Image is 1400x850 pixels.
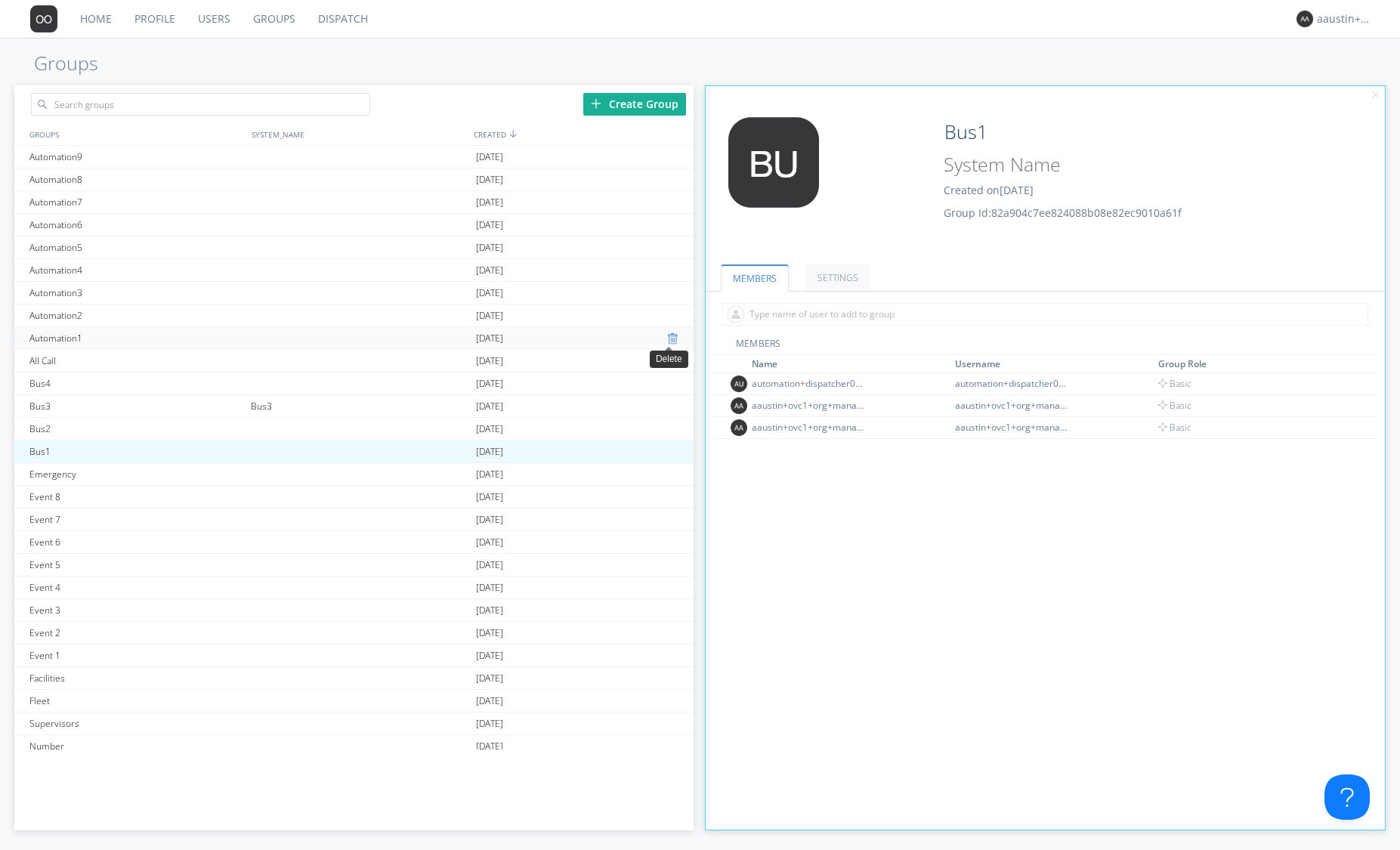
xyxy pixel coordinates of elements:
a: Event 5[DATE] [14,554,694,576]
a: All Call[DATE] [14,350,694,372]
img: 373638.png [30,5,57,32]
span: Basic [1158,421,1191,434]
a: MEMBERS [721,264,789,292]
div: Event 6 [26,531,247,553]
span: [DATE] [476,395,503,418]
input: Group Name [938,117,1182,147]
div: Bus4 [26,372,247,394]
span: Basic [1158,377,1191,390]
span: Basic [1158,399,1191,412]
span: [DATE] [476,168,503,191]
img: 373638.png [731,376,747,392]
div: SYSTEM_NAME [248,123,471,145]
div: GROUPS [26,123,244,145]
span: [DATE] [476,599,503,622]
div: Number [26,735,247,757]
th: Toggle SortBy [953,355,1156,373]
div: Facilities [26,667,247,689]
a: Automation1[DATE] [14,327,694,350]
img: plus.svg [591,98,601,109]
span: [DATE] [476,735,503,758]
div: Automation4 [26,259,247,281]
a: Supervisors[DATE] [14,712,694,735]
a: Automation3[DATE] [14,282,694,304]
span: [DATE] [476,350,503,372]
span: [DATE] [476,531,503,554]
span: [DATE] [476,554,503,576]
div: Event 4 [26,576,247,598]
img: cancel.svg [1371,90,1381,100]
span: [DATE] [476,191,503,214]
span: [DATE] [476,372,503,395]
a: Event 8[DATE] [14,486,694,508]
div: Bus3 [247,395,472,417]
img: 373638.png [731,419,747,436]
img: 373638.png [1296,11,1313,27]
span: [DATE] [476,712,503,735]
div: Emergency [26,463,247,485]
div: Bus3 [26,395,247,417]
span: [DATE] [476,259,503,282]
div: Automation2 [26,304,247,326]
a: Bus3Bus3[DATE] [14,395,694,418]
div: Automation7 [26,191,247,213]
th: Toggle SortBy [1156,355,1352,373]
input: Type name of user to add to group [722,303,1368,326]
img: 373638.png [717,117,830,208]
div: Event 1 [26,644,247,666]
a: Number[DATE] [14,735,694,758]
img: 373638.png [731,397,747,414]
a: Bus2[DATE] [14,418,694,440]
div: CREATED [470,123,694,145]
a: Emergency[DATE] [14,463,694,486]
input: Search groups [31,93,371,116]
span: [DATE] [476,327,503,350]
span: [DATE] [1000,183,1034,197]
a: Bus1[DATE] [14,440,694,463]
span: [DATE] [476,667,503,690]
a: Automation7[DATE] [14,191,694,214]
span: Delete [656,354,682,364]
div: All Call [26,350,247,372]
a: Event 7[DATE] [14,508,694,531]
span: [DATE] [476,146,503,168]
div: Bus2 [26,418,247,440]
span: [DATE] [476,214,503,236]
div: Automation8 [26,168,247,190]
div: MEMBERS [713,337,1377,355]
div: Event 2 [26,622,247,644]
div: automation+dispatcher0010 [752,377,865,390]
a: Event 4[DATE] [14,576,694,599]
th: Toggle SortBy [749,355,953,373]
span: [DATE] [476,463,503,486]
span: Group Id: 82a904c7ee824088b08e82ec9010a61f [944,206,1182,220]
div: Supervisors [26,712,247,734]
div: aaustin+ovc1+org+manager2 [955,399,1068,412]
div: Automation6 [26,214,247,236]
span: [DATE] [476,644,503,667]
div: aaustin+ovc1+org+manager [752,421,865,434]
a: Event 1[DATE] [14,644,694,667]
a: Automation6[DATE] [14,214,694,236]
a: Bus4[DATE] [14,372,694,395]
div: aaustin+ovc1+org+manager [1317,11,1374,26]
div: Fleet [26,690,247,712]
span: Created on [944,183,1034,197]
a: Automation4[DATE] [14,259,694,282]
a: Event 6[DATE] [14,531,694,554]
a: Event 3[DATE] [14,599,694,622]
div: Event 8 [26,486,247,508]
div: Automation1 [26,327,247,349]
span: [DATE] [476,236,503,259]
div: Automation3 [26,282,247,304]
span: [DATE] [476,304,503,327]
a: Automation9[DATE] [14,146,694,168]
span: [DATE] [476,508,503,531]
span: [DATE] [476,440,503,463]
span: [DATE] [476,418,503,440]
div: Automation5 [26,236,247,258]
div: Event 7 [26,508,247,530]
div: Create Group [583,93,686,116]
span: [DATE] [476,622,503,644]
div: automation+dispatcher0010+ovc1+org [955,377,1068,390]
